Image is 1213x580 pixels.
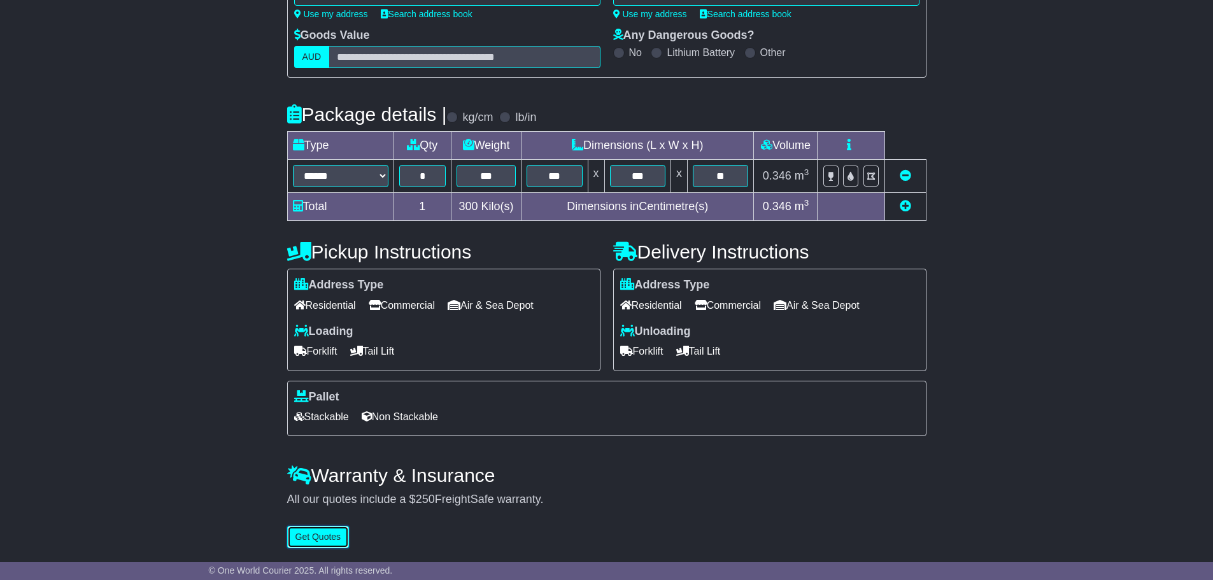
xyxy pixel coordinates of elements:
[294,341,337,361] span: Forklift
[287,241,600,262] h4: Pickup Instructions
[760,46,786,59] label: Other
[294,29,370,43] label: Goods Value
[451,193,521,221] td: Kilo(s)
[294,278,384,292] label: Address Type
[667,46,735,59] label: Lithium Battery
[287,104,447,125] h4: Package details |
[795,169,809,182] span: m
[416,493,435,506] span: 250
[900,200,911,213] a: Add new item
[695,295,761,315] span: Commercial
[294,325,353,339] label: Loading
[294,390,339,404] label: Pallet
[515,111,536,125] label: lb/in
[613,9,687,19] a: Use my address
[448,295,534,315] span: Air & Sea Depot
[620,295,682,315] span: Residential
[670,160,687,193] td: x
[521,193,754,221] td: Dimensions in Centimetre(s)
[209,565,393,576] span: © One World Courier 2025. All rights reserved.
[287,465,926,486] h4: Warranty & Insurance
[629,46,642,59] label: No
[294,407,349,427] span: Stackable
[287,132,394,160] td: Type
[287,493,926,507] div: All our quotes include a $ FreightSafe warranty.
[369,295,435,315] span: Commercial
[900,169,911,182] a: Remove this item
[362,407,438,427] span: Non Stackable
[350,341,395,361] span: Tail Lift
[287,526,350,548] button: Get Quotes
[459,200,478,213] span: 300
[394,132,451,160] td: Qty
[795,200,809,213] span: m
[620,278,710,292] label: Address Type
[613,241,926,262] h4: Delivery Instructions
[620,325,691,339] label: Unloading
[294,295,356,315] span: Residential
[676,341,721,361] span: Tail Lift
[294,46,330,68] label: AUD
[287,193,394,221] td: Total
[381,9,472,19] a: Search address book
[620,341,663,361] span: Forklift
[613,29,755,43] label: Any Dangerous Goods?
[588,160,604,193] td: x
[763,169,791,182] span: 0.346
[462,111,493,125] label: kg/cm
[774,295,860,315] span: Air & Sea Depot
[804,167,809,177] sup: 3
[294,9,368,19] a: Use my address
[521,132,754,160] td: Dimensions (L x W x H)
[763,200,791,213] span: 0.346
[754,132,818,160] td: Volume
[394,193,451,221] td: 1
[451,132,521,160] td: Weight
[700,9,791,19] a: Search address book
[804,198,809,208] sup: 3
